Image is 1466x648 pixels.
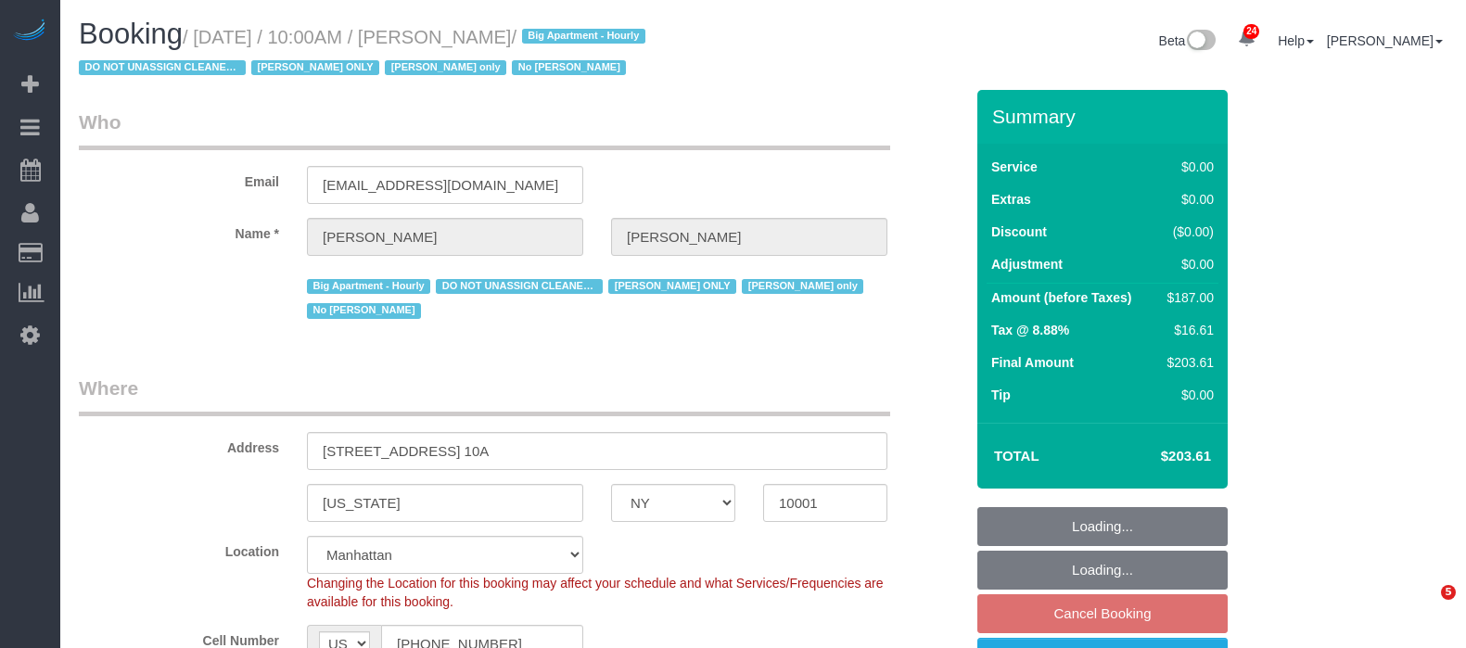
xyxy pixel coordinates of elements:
[1160,288,1214,307] div: $187.00
[1160,386,1214,404] div: $0.00
[79,27,651,79] small: / [DATE] / 10:00AM / [PERSON_NAME]
[991,222,1047,241] label: Discount
[307,166,583,204] input: Email
[307,576,884,609] span: Changing the Location for this booking may affect your schedule and what Services/Frequencies are...
[1160,321,1214,339] div: $16.61
[307,279,430,294] span: Big Apartment - Hourly
[1160,255,1214,273] div: $0.00
[1160,190,1214,209] div: $0.00
[65,166,293,191] label: Email
[385,60,506,75] span: [PERSON_NAME] only
[1105,449,1211,464] h4: $203.61
[307,484,583,522] input: City
[65,536,293,561] label: Location
[11,19,48,44] img: Automaid Logo
[992,106,1218,127] h3: Summary
[79,108,890,150] legend: Who
[436,279,603,294] span: DO NOT UNASSIGN CLEANERS
[991,255,1063,273] label: Adjustment
[1278,33,1314,48] a: Help
[65,218,293,243] label: Name *
[1243,24,1259,39] span: 24
[991,321,1069,339] label: Tax @ 8.88%
[1160,222,1214,241] div: ($0.00)
[512,60,626,75] span: No [PERSON_NAME]
[522,29,645,44] span: Big Apartment - Hourly
[1185,30,1216,54] img: New interface
[1160,353,1214,372] div: $203.61
[994,448,1039,464] strong: Total
[79,18,183,50] span: Booking
[65,432,293,457] label: Address
[1160,158,1214,176] div: $0.00
[1229,19,1265,59] a: 24
[1441,585,1456,600] span: 5
[611,218,887,256] input: Last Name
[991,353,1074,372] label: Final Amount
[763,484,887,522] input: Zip Code
[991,288,1131,307] label: Amount (before Taxes)
[991,190,1031,209] label: Extras
[608,279,736,294] span: [PERSON_NAME] ONLY
[991,386,1011,404] label: Tip
[991,158,1038,176] label: Service
[1327,33,1443,48] a: [PERSON_NAME]
[79,375,890,416] legend: Where
[307,218,583,256] input: First Name
[1403,585,1447,629] iframe: Intercom live chat
[307,303,421,318] span: No [PERSON_NAME]
[251,60,379,75] span: [PERSON_NAME] ONLY
[79,60,246,75] span: DO NOT UNASSIGN CLEANERS
[1159,33,1217,48] a: Beta
[742,279,863,294] span: [PERSON_NAME] only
